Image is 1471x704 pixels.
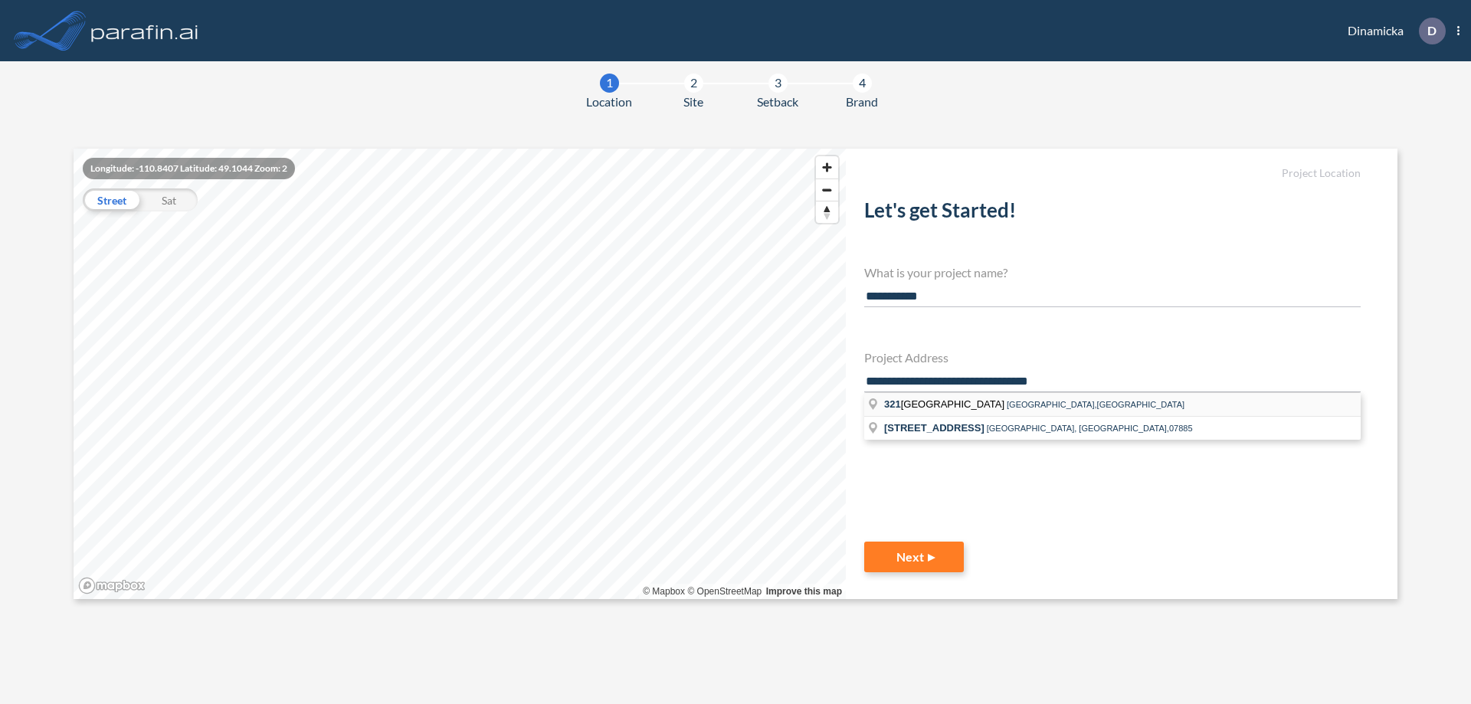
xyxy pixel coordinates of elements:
h4: Project Address [864,350,1361,365]
span: Site [683,93,703,111]
span: [GEOGRAPHIC_DATA], [GEOGRAPHIC_DATA],07885 [987,424,1193,433]
span: Zoom out [816,179,838,201]
h4: What is your project name? [864,265,1361,280]
span: [GEOGRAPHIC_DATA],[GEOGRAPHIC_DATA] [1007,400,1184,409]
span: Brand [846,93,878,111]
div: Sat [140,188,198,211]
a: OpenStreetMap [687,586,762,597]
p: D [1427,24,1437,38]
span: [GEOGRAPHIC_DATA] [884,398,1007,410]
button: Reset bearing to north [816,201,838,223]
a: Mapbox [643,586,685,597]
button: Zoom in [816,156,838,178]
div: 2 [684,74,703,93]
span: Setback [757,93,798,111]
span: 321 [884,398,901,410]
button: Next [864,542,964,572]
h2: Let's get Started! [864,198,1361,228]
div: 4 [853,74,872,93]
button: Zoom out [816,178,838,201]
div: Longitude: -110.8407 Latitude: 49.1044 Zoom: 2 [83,158,295,179]
span: Location [586,93,632,111]
canvas: Map [74,149,846,599]
a: Improve this map [766,586,842,597]
div: 1 [600,74,619,93]
div: 3 [768,74,788,93]
a: Mapbox homepage [78,577,146,594]
span: [STREET_ADDRESS] [884,422,984,434]
div: Street [83,188,140,211]
div: Dinamicka [1325,18,1460,44]
img: logo [88,15,201,46]
h5: Project Location [864,167,1361,180]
